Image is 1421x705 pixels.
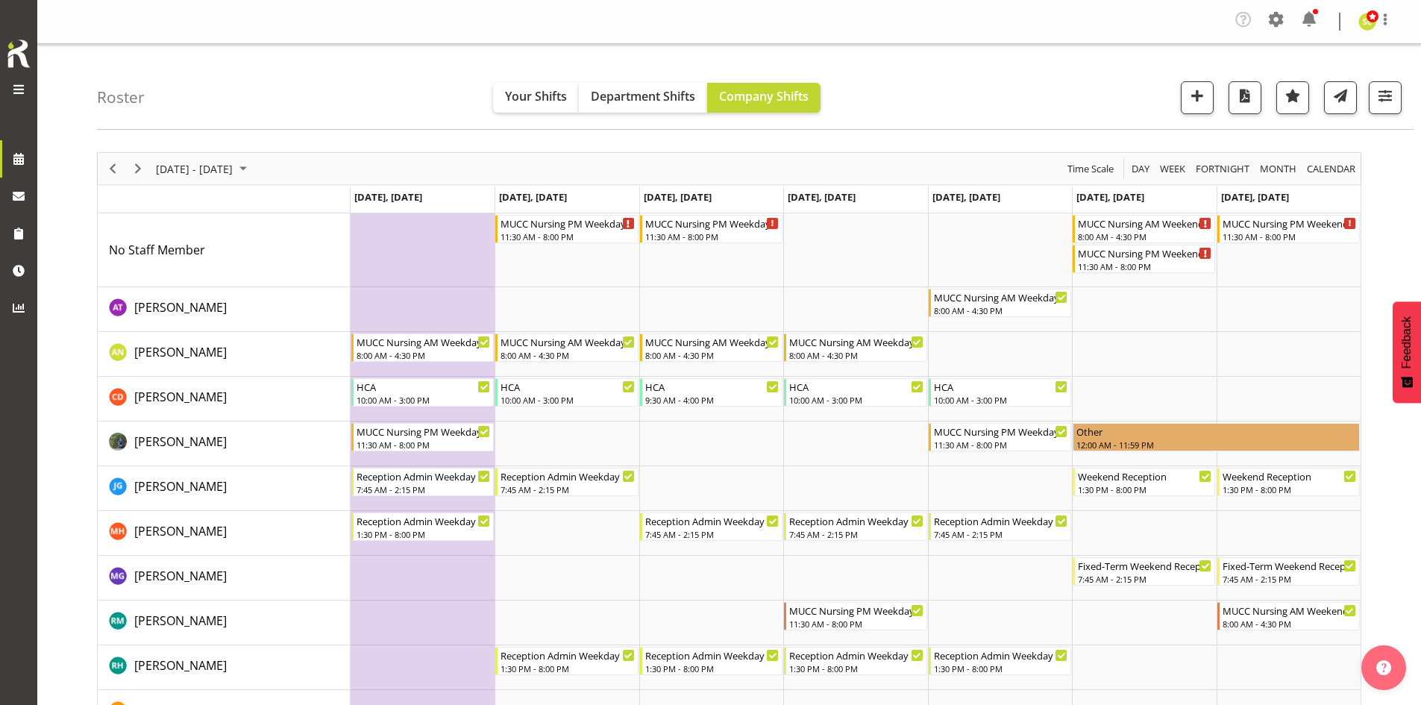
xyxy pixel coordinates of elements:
div: 1:30 PM - 8:00 PM [357,528,490,540]
button: Fortnight [1193,160,1252,178]
div: MUCC Nursing PM Weekday [357,424,490,439]
button: Send a list of all shifts for the selected filtered period to all rostered employees. [1324,81,1357,114]
span: [DATE], [DATE] [788,190,856,204]
span: Month [1258,160,1298,178]
td: Alysia Newman-Woods resource [98,332,351,377]
div: 11:30 AM - 8:00 PM [501,231,634,242]
a: [PERSON_NAME] [134,298,227,316]
div: 8:00 AM - 4:30 PM [501,349,634,361]
div: 11:30 AM - 8:00 PM [1223,231,1356,242]
button: Feedback - Show survey [1393,301,1421,403]
div: Cordelia Davies"s event - HCA Begin From Thursday, November 6, 2025 at 10:00:00 AM GMT+13:00 Ends... [784,378,926,407]
a: [PERSON_NAME] [134,477,227,495]
span: [DATE], [DATE] [932,190,1000,204]
img: Rosterit icon logo [4,37,34,70]
div: 10:00 AM - 3:00 PM [789,394,923,406]
div: Alysia Newman-Woods"s event - MUCC Nursing AM Weekday Begin From Tuesday, November 4, 2025 at 8:0... [495,333,638,362]
div: Fixed-Term Weekend Reception [1223,558,1356,573]
span: [PERSON_NAME] [134,433,227,450]
div: Agnes Tyson"s event - MUCC Nursing AM Weekday Begin From Friday, November 7, 2025 at 8:00:00 AM G... [929,289,1071,317]
td: Josephine Godinez resource [98,466,351,511]
div: Rachel Murphy"s event - MUCC Nursing AM Weekends Begin From Sunday, November 9, 2025 at 8:00:00 A... [1217,602,1360,630]
div: 7:45 AM - 2:15 PM [645,528,779,540]
div: No Staff Member"s event - MUCC Nursing PM Weekends Begin From Saturday, November 8, 2025 at 11:30... [1073,245,1215,273]
div: Reception Admin Weekday AM [645,513,779,528]
span: [DATE] - [DATE] [154,160,234,178]
div: Reception Admin Weekday PM [789,648,923,662]
div: HCA [357,379,490,394]
img: sarah-edwards11800.jpg [1358,13,1376,31]
span: [PERSON_NAME] [134,657,227,674]
div: MUCC Nursing PM Weekday [934,424,1067,439]
span: [PERSON_NAME] [134,344,227,360]
div: Alysia Newman-Woods"s event - MUCC Nursing AM Weekday Begin From Monday, November 3, 2025 at 8:00... [351,333,494,362]
div: Reception Admin Weekday PM [501,648,634,662]
div: MUCC Nursing AM Weekends [1078,216,1211,231]
span: [DATE], [DATE] [644,190,712,204]
div: 8:00 AM - 4:30 PM [789,349,923,361]
a: [PERSON_NAME] [134,388,227,406]
div: 8:00 AM - 4:30 PM [934,304,1067,316]
a: [PERSON_NAME] [134,522,227,540]
div: Margret Hall"s event - Reception Admin Weekday AM Begin From Wednesday, November 5, 2025 at 7:45:... [640,513,782,541]
div: MUCC Nursing PM Weekends [1078,245,1211,260]
div: Alysia Newman-Woods"s event - MUCC Nursing AM Weekday Begin From Thursday, November 6, 2025 at 8:... [784,333,926,362]
div: Alysia Newman-Woods"s event - MUCC Nursing AM Weekday Begin From Wednesday, November 5, 2025 at 8... [640,333,782,362]
div: MUCC Nursing AM Weekends [1223,603,1356,618]
div: 8:00 AM - 4:30 PM [1223,618,1356,630]
div: Cordelia Davies"s event - HCA Begin From Tuesday, November 4, 2025 at 10:00:00 AM GMT+13:00 Ends ... [495,378,638,407]
span: [DATE], [DATE] [1221,190,1289,204]
div: 9:30 AM - 4:00 PM [645,394,779,406]
a: [PERSON_NAME] [134,567,227,585]
div: No Staff Member"s event - MUCC Nursing AM Weekends Begin From Saturday, November 8, 2025 at 8:00:... [1073,215,1215,243]
div: Previous [100,153,125,184]
div: Reception Admin Weekday AM [934,513,1067,528]
button: Download a PDF of the roster according to the set date range. [1229,81,1261,114]
a: [PERSON_NAME] [134,343,227,361]
div: 1:30 PM - 8:00 PM [934,662,1067,674]
div: 7:45 AM - 2:15 PM [357,483,490,495]
td: Megan Gander resource [98,556,351,601]
div: 8:00 AM - 4:30 PM [357,349,490,361]
div: MUCC Nursing PM Weekends [1223,216,1356,231]
div: Reception Admin Weekday AM [357,469,490,483]
td: No Staff Member resource [98,213,351,287]
span: Time Scale [1066,160,1115,178]
span: [PERSON_NAME] [134,612,227,629]
div: Josephine Godinez"s event - Weekend Reception Begin From Sunday, November 9, 2025 at 1:30:00 PM G... [1217,468,1360,496]
div: HCA [789,379,923,394]
div: Reception Admin Weekday AM [501,469,634,483]
div: MUCC Nursing AM Weekday [789,334,923,349]
div: Cordelia Davies"s event - HCA Begin From Wednesday, November 5, 2025 at 9:30:00 AM GMT+13:00 Ends... [640,378,782,407]
div: MUCC Nursing AM Weekday [934,289,1067,304]
div: Josephine Godinez"s event - Reception Admin Weekday AM Begin From Monday, November 3, 2025 at 7:4... [351,468,494,496]
span: Department Shifts [591,88,695,104]
div: Margret Hall"s event - Reception Admin Weekday AM Begin From Thursday, November 6, 2025 at 7:45:0... [784,513,926,541]
button: Highlight an important date within the roster. [1276,81,1309,114]
button: Timeline Day [1129,160,1152,178]
span: [DATE], [DATE] [354,190,422,204]
div: 11:30 AM - 8:00 PM [789,618,923,630]
div: MUCC Nursing PM Weekday [645,216,779,231]
div: 7:45 AM - 2:15 PM [934,528,1067,540]
button: Time Scale [1065,160,1117,178]
div: Reception Admin Weekday AM [789,513,923,528]
div: Margret Hall"s event - Reception Admin Weekday AM Begin From Friday, November 7, 2025 at 7:45:00 ... [929,513,1071,541]
div: MUCC Nursing AM Weekday [645,334,779,349]
img: help-xxl-2.png [1376,660,1391,675]
div: 10:00 AM - 3:00 PM [501,394,634,406]
div: Weekend Reception [1223,469,1356,483]
div: Rochelle Harris"s event - Reception Admin Weekday PM Begin From Friday, November 7, 2025 at 1:30:... [929,647,1071,675]
span: [PERSON_NAME] [134,389,227,405]
div: Gloria Varghese"s event - MUCC Nursing PM Weekday Begin From Monday, November 3, 2025 at 11:30:00... [351,423,494,451]
div: Rachel Murphy"s event - MUCC Nursing PM Weekday Begin From Thursday, November 6, 2025 at 11:30:00... [784,602,926,630]
div: Megan Gander"s event - Fixed-Term Weekend Reception Begin From Sunday, November 9, 2025 at 7:45:0... [1217,557,1360,586]
td: Rachel Murphy resource [98,601,351,645]
div: 10:00 AM - 3:00 PM [357,394,490,406]
button: Timeline Month [1258,160,1299,178]
a: [PERSON_NAME] [134,433,227,451]
span: Company Shifts [719,88,809,104]
div: 7:45 AM - 2:15 PM [789,528,923,540]
a: [PERSON_NAME] [134,612,227,630]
